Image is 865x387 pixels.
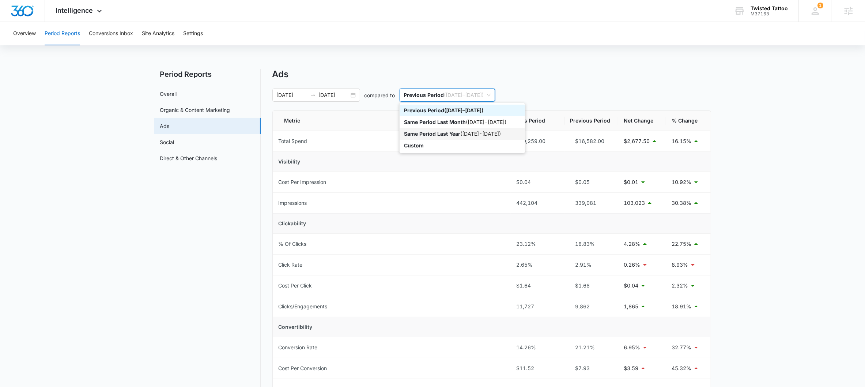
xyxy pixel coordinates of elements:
p: $0.01 [624,178,639,186]
p: 1,865 [624,303,639,311]
p: Same Period Last Year [404,131,460,137]
button: Period Reports [45,22,80,45]
button: Site Analytics [142,22,174,45]
div: ( [DATE] – [DATE] ) [404,106,521,114]
span: Intelligence [56,7,93,14]
input: Start date [277,91,307,99]
div: $16,582.00 [570,137,612,145]
input: End date [319,91,349,99]
div: account id [751,11,788,16]
th: This Period [511,111,564,131]
button: Overview [13,22,36,45]
div: 2.65% [517,261,559,269]
p: 30.38% [672,199,692,207]
th: Previous Period [564,111,618,131]
a: Social [160,138,174,146]
p: $3.59 [624,364,639,372]
span: to [310,92,316,98]
a: Organic & Content Marketing [160,106,230,114]
td: Clickability [273,214,711,234]
div: 11,727 [517,303,559,311]
div: 2.91% [570,261,612,269]
div: % Of Clicks [279,240,307,248]
p: $0.04 [624,282,639,290]
p: 32.77% [672,343,692,352]
p: 10.92% [672,178,692,186]
a: Overall [160,90,177,98]
td: Convertibility [273,317,711,337]
span: 1 [817,3,823,8]
p: Same Period Last Month [404,119,466,125]
p: 18.91% [672,303,692,311]
th: Metric [273,111,511,131]
div: $7.93 [570,364,612,372]
div: Clicks/Engagements [279,303,328,311]
div: Conversion Rate [279,343,318,352]
td: Visibility [273,152,711,172]
p: 8.93% [672,261,688,269]
h1: Ads [272,69,289,80]
p: Previous Period [404,92,444,98]
th: % Change [666,111,711,131]
div: $0.05 [570,178,612,186]
div: 18.83% [570,240,612,248]
div: $11.52 [517,364,559,372]
div: Cost Per Impression [279,178,326,186]
div: 23.12% [517,240,559,248]
div: 442,104 [517,199,559,207]
div: account name [751,5,788,11]
a: Direct & Other Channels [160,154,218,162]
p: Previous Period [404,107,444,113]
div: $1.64 [517,282,559,290]
p: $2,677.50 [624,137,650,145]
a: Ads [160,122,170,130]
div: $1.68 [570,282,612,290]
div: 14.26% [517,343,559,352]
div: $0.04 [517,178,559,186]
div: Impressions [279,199,307,207]
div: $19,259.00 [517,137,559,145]
p: 4.28% [624,240,641,248]
p: Custom [404,142,424,149]
div: notifications count [817,3,823,8]
span: ( [DATE] – [DATE] ) [404,89,491,101]
p: 22.75% [672,240,692,248]
h2: Period Reports [154,69,261,80]
button: Conversions Inbox [89,22,133,45]
div: ( [DATE] - [DATE] ) [404,118,521,126]
p: 16.15% [672,137,692,145]
p: 103,023 [624,199,645,207]
div: 339,081 [570,199,612,207]
p: compared to [364,91,395,99]
div: 21.21% [570,343,612,352]
p: 2.32% [672,282,688,290]
div: ( [DATE] - [DATE] ) [404,130,521,138]
button: Settings [183,22,203,45]
div: Click Rate [279,261,303,269]
span: swap-right [310,92,316,98]
div: Total Spend [279,137,307,145]
p: 6.95% [624,343,641,352]
p: 45.32% [672,364,692,372]
div: Cost Per Conversion [279,364,327,372]
div: Cost Per Click [279,282,312,290]
div: 9,862 [570,303,612,311]
th: Net Change [618,111,666,131]
p: 0.26% [624,261,641,269]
